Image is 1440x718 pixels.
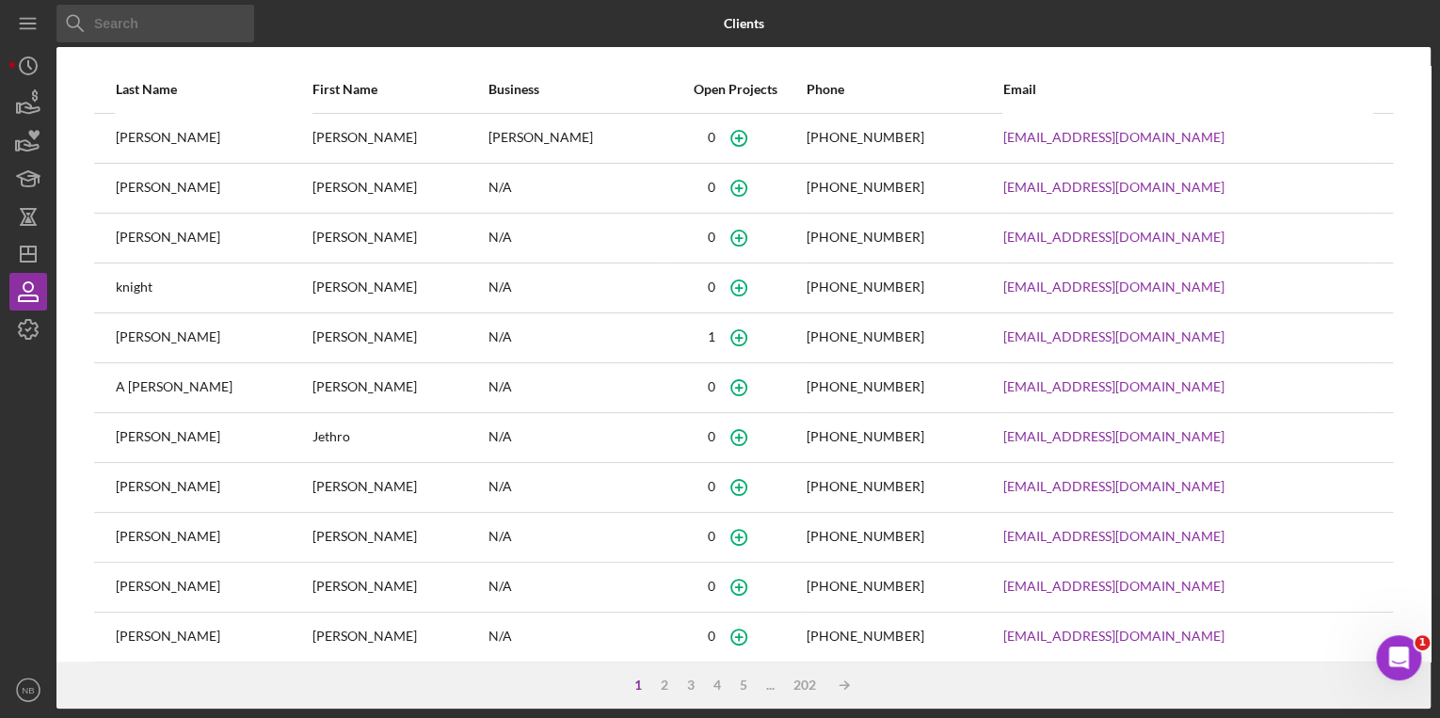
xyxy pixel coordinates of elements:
div: N/A [488,614,663,661]
div: N/A [488,264,663,311]
div: 0 [708,629,715,644]
div: 0 [708,479,715,494]
a: [EMAIL_ADDRESS][DOMAIN_NAME] [1003,579,1224,594]
div: Last Name [116,82,311,97]
div: [PHONE_NUMBER] [807,230,923,245]
div: [PHONE_NUMBER] [807,579,923,594]
div: [PERSON_NAME] [312,165,487,212]
div: N/A [488,564,663,611]
div: [PHONE_NUMBER] [807,329,923,344]
a: [EMAIL_ADDRESS][DOMAIN_NAME] [1003,180,1224,195]
div: [PERSON_NAME] [116,514,311,561]
div: [PERSON_NAME] [312,115,487,162]
div: knight [116,264,311,311]
div: 3 [678,678,704,693]
div: [PERSON_NAME] [312,314,487,361]
div: 0 [708,529,715,544]
div: Business [488,82,663,97]
div: [PHONE_NUMBER] [807,180,923,195]
div: [PHONE_NUMBER] [807,529,923,544]
div: N/A [488,215,663,262]
div: [PERSON_NAME] [312,514,487,561]
div: 0 [708,180,715,195]
div: [PERSON_NAME] [116,314,311,361]
a: [EMAIL_ADDRESS][DOMAIN_NAME] [1003,279,1224,295]
div: 1 [708,329,715,344]
b: Clients [724,16,764,31]
div: First Name [312,82,487,97]
div: [PERSON_NAME] [116,614,311,661]
div: 1 [625,678,651,693]
div: 0 [708,579,715,594]
div: [PERSON_NAME] [116,215,311,262]
div: [PERSON_NAME] [116,464,311,511]
div: [PHONE_NUMBER] [807,130,923,145]
div: [PERSON_NAME] [312,215,487,262]
div: [PHONE_NUMBER] [807,479,923,494]
input: Search [56,5,254,42]
div: [PERSON_NAME] [312,564,487,611]
a: [EMAIL_ADDRESS][DOMAIN_NAME] [1003,529,1224,544]
iframe: Intercom live chat [1376,635,1421,680]
div: [PHONE_NUMBER] [807,629,923,644]
div: 0 [708,130,715,145]
span: 1 [1415,635,1430,650]
a: [EMAIL_ADDRESS][DOMAIN_NAME] [1003,329,1224,344]
div: N/A [488,464,663,511]
a: [EMAIL_ADDRESS][DOMAIN_NAME] [1003,479,1224,494]
div: 4 [704,678,730,693]
div: [PERSON_NAME] [312,364,487,411]
div: N/A [488,165,663,212]
a: [EMAIL_ADDRESS][DOMAIN_NAME] [1003,429,1224,444]
a: [EMAIL_ADDRESS][DOMAIN_NAME] [1003,379,1224,394]
div: [PERSON_NAME] [312,264,487,311]
div: 202 [784,678,825,693]
div: Phone [807,82,1001,97]
div: A [PERSON_NAME] [116,364,311,411]
div: [PERSON_NAME] [488,115,663,162]
div: [PERSON_NAME] [116,115,311,162]
div: N/A [488,364,663,411]
div: 2 [651,678,678,693]
a: [EMAIL_ADDRESS][DOMAIN_NAME] [1003,629,1224,644]
div: 0 [708,230,715,245]
div: [PERSON_NAME] [312,464,487,511]
div: [PERSON_NAME] [116,564,311,611]
div: 5 [730,678,757,693]
button: NB [9,671,47,709]
div: N/A [488,314,663,361]
div: [PHONE_NUMBER] [807,379,923,394]
div: Email [1003,82,1371,97]
text: NB [22,685,34,695]
div: Jethro [312,414,487,461]
div: Open Projects [664,82,805,97]
div: N/A [488,414,663,461]
div: 0 [708,279,715,295]
a: [EMAIL_ADDRESS][DOMAIN_NAME] [1003,230,1224,245]
div: [PERSON_NAME] [116,165,311,212]
div: [PERSON_NAME] [312,614,487,661]
a: [EMAIL_ADDRESS][DOMAIN_NAME] [1003,130,1224,145]
div: [PHONE_NUMBER] [807,279,923,295]
div: ... [757,678,784,693]
div: 0 [708,379,715,394]
div: 0 [708,429,715,444]
div: [PERSON_NAME] [116,414,311,461]
div: N/A [488,514,663,561]
div: [PHONE_NUMBER] [807,429,923,444]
